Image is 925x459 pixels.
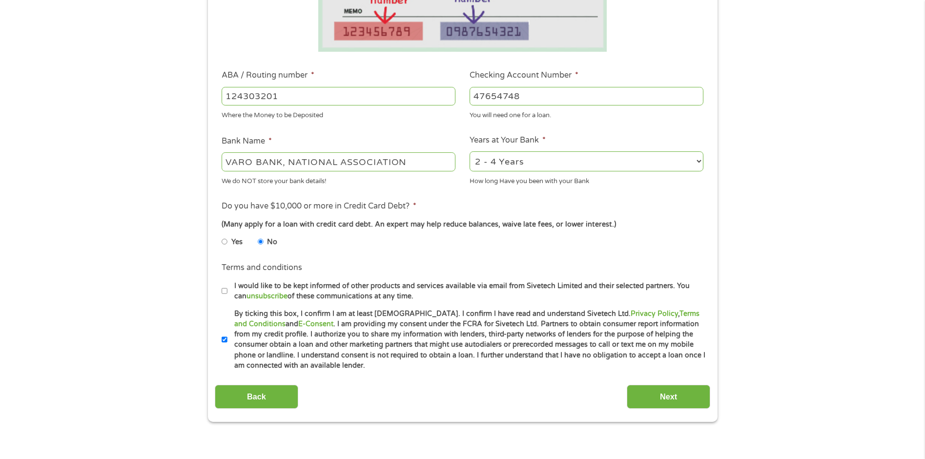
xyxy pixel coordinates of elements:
label: Checking Account Number [470,70,578,81]
div: We do NOT store your bank details! [222,173,455,186]
div: How long Have you been with your Bank [470,173,703,186]
label: Bank Name [222,136,272,146]
label: No [267,237,277,248]
label: Years at Your Bank [470,135,546,146]
div: Where the Money to be Deposited [222,107,455,121]
label: Terms and conditions [222,263,302,273]
div: You will need one for a loan. [470,107,703,121]
label: By ticking this box, I confirm I am at least [DEMOGRAPHIC_DATA]. I confirm I have read and unders... [227,309,706,371]
label: Do you have $10,000 or more in Credit Card Debt? [222,201,416,211]
input: 345634636 [470,87,703,105]
a: Terms and Conditions [234,310,699,328]
input: 263177916 [222,87,455,105]
div: (Many apply for a loan with credit card debt. An expert may help reduce balances, waive late fees... [222,219,703,230]
input: Back [215,385,298,409]
label: Yes [231,237,243,248]
a: Privacy Policy [631,310,678,318]
a: unsubscribe [247,292,288,300]
label: I would like to be kept informed of other products and services available via email from Sivetech... [227,281,706,302]
label: ABA / Routing number [222,70,314,81]
input: Next [627,385,710,409]
a: E-Consent [298,320,333,328]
